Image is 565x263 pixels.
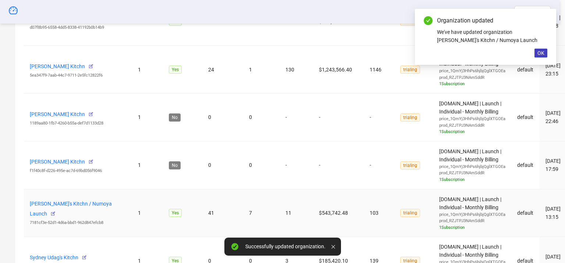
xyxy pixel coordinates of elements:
[539,16,547,24] a: Close
[437,16,547,25] div: Organization updated
[534,49,547,57] button: OK
[424,16,433,25] span: check-circle
[437,28,547,44] div: We've have updated organization [PERSON_NAME]'s Kitchn / Numoya Launch
[537,50,544,56] span: OK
